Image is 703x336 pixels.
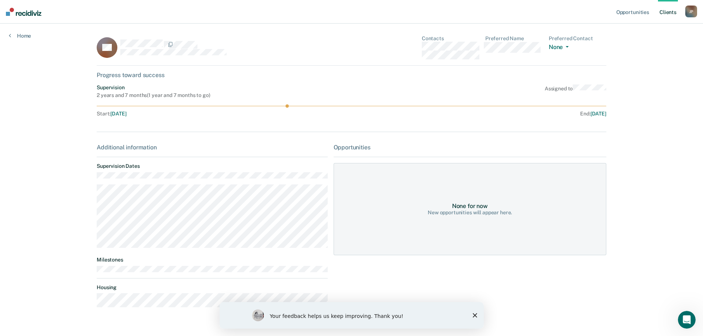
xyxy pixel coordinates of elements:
dt: Housing [97,284,327,291]
dt: Preferred Contact [549,35,606,42]
div: 2 years and 7 months ( 1 year and 7 months to go ) [97,92,210,98]
div: Opportunities [334,144,606,151]
button: JP [685,6,697,17]
div: None for now [452,202,488,209]
span: [DATE] [590,111,606,117]
div: New opportunities will appear here. [428,209,512,216]
iframe: Survey by Kim from Recidiviz [220,302,484,329]
div: J P [685,6,697,17]
span: [DATE] [110,111,126,117]
dt: Milestones [97,257,327,263]
button: None [549,44,572,52]
dt: Preferred Name [485,35,543,42]
iframe: Intercom live chat [678,311,696,329]
dt: Contacts [422,35,479,42]
dt: Supervision Dates [97,163,327,169]
div: Start : [97,111,352,117]
div: Additional information [97,144,327,151]
div: Progress toward success [97,72,606,79]
img: Recidiviz [6,8,41,16]
a: Home [9,32,31,39]
div: Supervision [97,84,210,91]
div: Assigned to [545,84,606,98]
div: End : [355,111,606,117]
